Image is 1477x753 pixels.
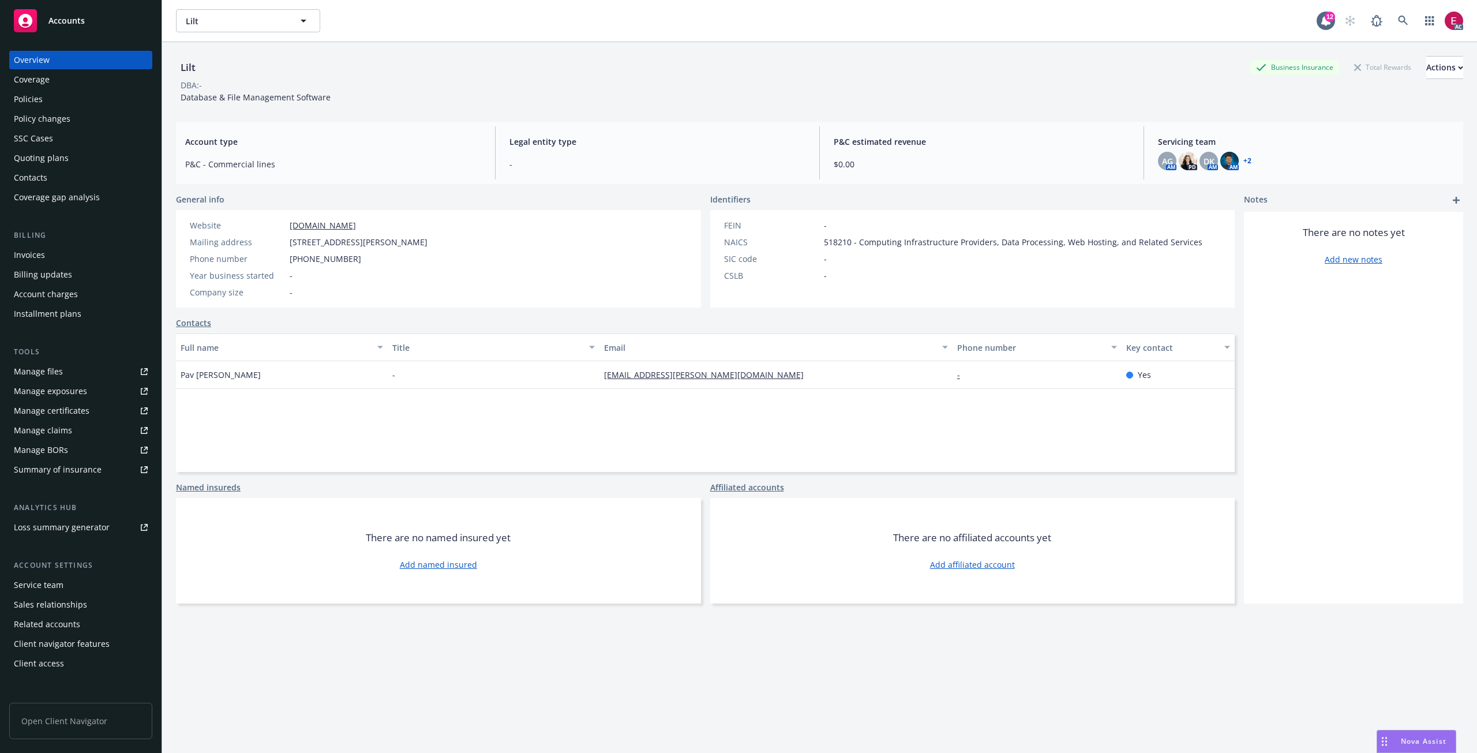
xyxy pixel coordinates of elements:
[181,342,370,354] div: Full name
[604,369,813,380] a: [EMAIL_ADDRESS][PERSON_NAME][DOMAIN_NAME]
[14,460,102,479] div: Summary of insurance
[48,16,85,25] span: Accounts
[953,334,1122,361] button: Phone number
[1126,342,1217,354] div: Key contact
[1158,136,1454,148] span: Servicing team
[366,531,511,545] span: There are no named insured yet
[599,334,953,361] button: Email
[290,269,293,282] span: -
[190,269,285,282] div: Year business started
[9,362,152,381] a: Manage files
[14,90,43,108] div: Policies
[824,269,827,282] span: -
[824,219,827,231] span: -
[710,193,751,205] span: Identifiers
[392,369,395,381] span: -
[9,703,152,739] span: Open Client Navigator
[9,246,152,264] a: Invoices
[14,168,47,187] div: Contacts
[824,253,827,265] span: -
[604,342,935,354] div: Email
[290,220,356,231] a: [DOMAIN_NAME]
[1179,152,1197,170] img: photo
[400,559,477,571] a: Add named insured
[9,305,152,323] a: Installment plans
[9,110,152,128] a: Policy changes
[724,253,819,265] div: SIC code
[9,502,152,514] div: Analytics hub
[290,286,293,298] span: -
[190,253,285,265] div: Phone number
[9,382,152,400] a: Manage exposures
[1377,730,1456,753] button: Nova Assist
[14,576,63,594] div: Service team
[185,136,481,148] span: Account type
[14,51,50,69] div: Overview
[1122,334,1235,361] button: Key contact
[176,9,320,32] button: Lilt
[14,70,50,89] div: Coverage
[9,70,152,89] a: Coverage
[509,136,805,148] span: Legal entity type
[930,559,1015,571] a: Add affiliated account
[1303,226,1405,239] span: There are no notes yet
[9,402,152,420] a: Manage certificates
[1365,9,1388,32] a: Report a Bug
[186,15,286,27] span: Lilt
[9,230,152,241] div: Billing
[14,362,63,381] div: Manage files
[176,193,224,205] span: General info
[1244,193,1268,207] span: Notes
[1243,158,1251,164] a: +2
[176,334,388,361] button: Full name
[9,129,152,148] a: SSC Cases
[14,518,110,537] div: Loss summary generator
[176,481,241,493] a: Named insureds
[1250,60,1339,74] div: Business Insurance
[9,5,152,37] a: Accounts
[9,654,152,673] a: Client access
[957,342,1105,354] div: Phone number
[1426,56,1463,79] button: Actions
[388,334,599,361] button: Title
[9,595,152,614] a: Sales relationships
[190,236,285,248] div: Mailing address
[1401,736,1446,746] span: Nova Assist
[9,560,152,571] div: Account settings
[14,421,72,440] div: Manage claims
[9,285,152,304] a: Account charges
[1138,369,1151,381] span: Yes
[9,421,152,440] a: Manage claims
[724,269,819,282] div: CSLB
[1426,57,1463,78] div: Actions
[9,576,152,594] a: Service team
[190,286,285,298] div: Company size
[14,595,87,614] div: Sales relationships
[14,265,72,284] div: Billing updates
[290,253,361,265] span: [PHONE_NUMBER]
[14,188,100,207] div: Coverage gap analysis
[509,158,805,170] span: -
[1392,9,1415,32] a: Search
[1377,730,1392,752] div: Drag to move
[14,615,80,634] div: Related accounts
[724,219,819,231] div: FEIN
[9,149,152,167] a: Quoting plans
[185,158,481,170] span: P&C - Commercial lines
[1445,12,1463,30] img: photo
[1220,152,1239,170] img: photo
[9,265,152,284] a: Billing updates
[14,635,110,653] div: Client navigator features
[710,481,784,493] a: Affiliated accounts
[14,305,81,323] div: Installment plans
[176,317,211,329] a: Contacts
[1325,12,1335,22] div: 12
[957,369,969,380] a: -
[9,460,152,479] a: Summary of insurance
[9,518,152,537] a: Loss summary generator
[181,79,202,91] div: DBA: -
[181,92,331,103] span: Database & File Management Software
[14,382,87,400] div: Manage exposures
[14,441,68,459] div: Manage BORs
